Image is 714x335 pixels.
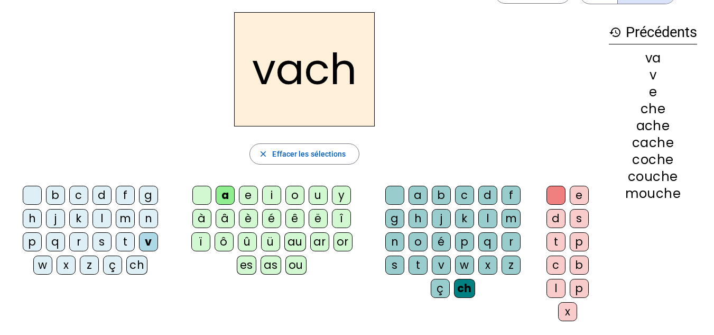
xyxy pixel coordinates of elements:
div: g [139,186,158,205]
div: î [332,209,351,228]
div: i [262,186,281,205]
div: s [385,256,404,275]
div: l [92,209,112,228]
h2: vach [234,12,375,126]
div: l [546,279,565,298]
div: â [216,209,235,228]
div: mouche [609,187,697,200]
div: p [570,279,589,298]
div: ache [609,120,697,132]
div: ch [454,279,475,298]
div: e [570,186,589,205]
div: t [546,232,565,251]
div: z [80,256,99,275]
div: a [409,186,428,205]
div: p [23,232,42,251]
div: é [262,209,281,228]
div: k [455,209,474,228]
div: s [92,232,112,251]
div: cache [609,137,697,149]
div: p [455,232,474,251]
div: s [570,209,589,228]
div: h [23,209,42,228]
div: û [238,232,257,251]
div: es [237,256,256,275]
div: va [609,52,697,65]
div: y [332,186,351,205]
div: coche [609,153,697,166]
div: é [432,232,451,251]
div: a [216,186,235,205]
div: f [502,186,521,205]
div: z [502,256,521,275]
div: r [69,232,88,251]
div: g [385,209,404,228]
div: ê [285,209,304,228]
div: m [116,209,135,228]
div: ar [310,232,329,251]
div: d [92,186,112,205]
div: b [432,186,451,205]
div: b [46,186,65,205]
div: w [33,256,52,275]
div: c [69,186,88,205]
div: ç [103,256,122,275]
div: n [139,209,158,228]
div: c [455,186,474,205]
div: j [46,209,65,228]
button: Effacer les sélections [249,143,359,165]
div: c [546,256,565,275]
div: x [558,302,577,321]
div: u [309,186,328,205]
div: è [239,209,258,228]
div: x [57,256,76,275]
div: d [478,186,497,205]
div: w [455,256,474,275]
h3: Précédents [609,21,697,44]
div: e [609,86,697,98]
div: f [116,186,135,205]
div: ï [191,232,210,251]
div: ç [431,279,450,298]
mat-icon: history [609,26,622,39]
div: à [192,209,211,228]
div: p [570,232,589,251]
span: Effacer les sélections [272,148,346,160]
div: k [69,209,88,228]
div: b [570,256,589,275]
div: as [261,256,281,275]
div: ë [309,209,328,228]
div: d [546,209,565,228]
div: n [385,232,404,251]
div: o [285,186,304,205]
div: r [502,232,521,251]
div: l [478,209,497,228]
div: o [409,232,428,251]
div: x [478,256,497,275]
div: m [502,209,521,228]
div: q [46,232,65,251]
div: v [139,232,158,251]
div: ch [126,256,147,275]
div: v [432,256,451,275]
div: ü [261,232,280,251]
div: h [409,209,428,228]
div: or [333,232,353,251]
div: t [409,256,428,275]
div: au [284,232,306,251]
div: couche [609,170,697,183]
div: j [432,209,451,228]
div: v [609,69,697,82]
div: q [478,232,497,251]
div: che [609,103,697,115]
mat-icon: close [258,149,268,159]
div: ou [285,256,307,275]
div: e [239,186,258,205]
div: ô [215,232,234,251]
div: t [116,232,135,251]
